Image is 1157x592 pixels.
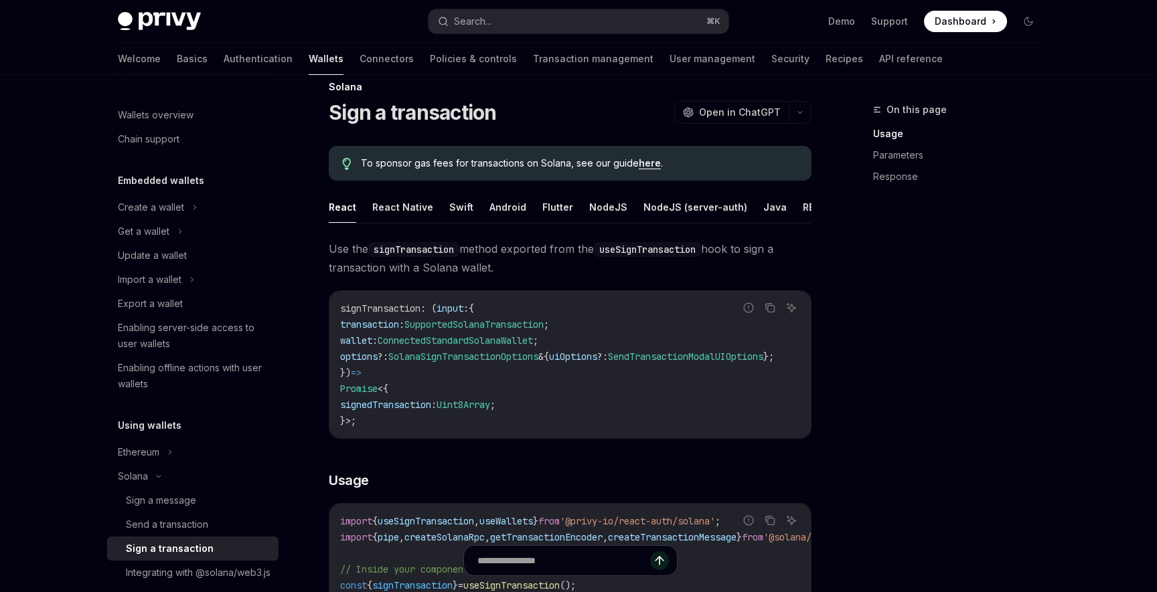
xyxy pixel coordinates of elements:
span: pipe [378,531,399,543]
div: Sign a message [126,492,196,508]
button: Search...⌘K [429,9,728,33]
div: Solana [118,468,148,484]
span: createTransactionMessage [608,531,737,543]
a: Parameters [873,144,1050,166]
a: Demo [828,15,855,28]
span: { [469,302,474,314]
span: signedTransaction [340,399,431,411]
span: import [340,515,372,527]
div: Ethereum [118,444,159,460]
div: Export a wallet [118,296,183,312]
div: Sign a transaction [126,540,214,557]
h5: Embedded wallets [118,173,204,189]
a: Basics [177,43,208,75]
div: Enabling server-side access to user wallets [118,320,271,352]
a: Dashboard [924,11,1007,32]
button: React Native [372,191,433,223]
button: Swift [449,191,473,223]
span: SendTransactionModalUIOptions [608,351,763,363]
span: } [533,515,538,527]
span: , [485,531,490,543]
a: Authentication [224,43,293,75]
a: Recipes [826,43,863,75]
span: <{ [378,383,388,395]
a: Support [871,15,908,28]
svg: Tip [342,158,352,170]
span: ; [490,399,495,411]
a: Welcome [118,43,161,75]
span: from [742,531,763,543]
button: Toggle dark mode [1018,11,1039,32]
span: ConnectedStandardSolanaWallet [378,334,533,347]
div: Create a wallet [118,199,184,215]
span: Usage [329,471,369,490]
span: { [372,515,378,527]
a: Wallets overview [107,103,279,127]
span: }; [763,351,774,363]
a: Wallets [309,43,343,75]
span: import [340,531,372,543]
button: Report incorrect code [740,512,757,529]
span: SolanaSignTransactionOptions [388,351,538,363]
button: Open in ChatGPT [674,101,789,124]
div: Update a wallet [118,248,187,264]
a: Sign a transaction [107,536,279,561]
span: } [737,531,742,543]
button: Ask AI [783,299,800,316]
span: { [544,351,549,363]
span: options [340,351,378,363]
div: Integrating with @solana/web3.js [126,565,271,581]
a: Security [771,43,809,75]
span: getTransactionEncoder [490,531,603,543]
span: : ( [420,302,437,314]
button: Copy the contents from the code block [761,512,779,529]
span: ; [544,318,549,330]
a: Transaction management [533,43,653,75]
span: Use the method exported from the hook to sign a transaction with a Solana wallet. [329,239,812,277]
a: Enabling offline actions with user wallets [107,356,279,396]
span: Promise [340,383,378,395]
a: Enabling server-side access to user wallets [107,316,279,356]
span: signTransaction [340,302,420,314]
span: { [372,531,378,543]
h1: Sign a transaction [329,100,497,124]
span: , [474,515,479,527]
div: Search... [454,13,491,29]
a: here [639,157,661,169]
span: SupportedSolanaTransaction [404,318,544,330]
span: input [437,302,463,314]
span: }>; [340,415,356,427]
a: Update a wallet [107,243,279,268]
button: Copy the contents from the code block [761,299,779,316]
button: Android [489,191,526,223]
span: ?: [378,351,388,363]
img: dark logo [118,12,201,31]
span: , [399,531,404,543]
span: wallet [340,334,372,347]
span: }) [340,367,351,379]
a: Integrating with @solana/web3.js [107,561,279,585]
span: , [603,531,608,543]
span: : [399,318,404,330]
span: : [431,399,437,411]
span: '@privy-io/react-auth/solana' [560,515,715,527]
div: Wallets overview [118,107,194,123]
span: To sponsor gas fees for transactions on Solana, see our guide . [361,157,798,170]
span: ; [715,515,720,527]
div: Solana [329,80,812,94]
button: NodeJS [589,191,627,223]
div: Chain support [118,131,179,147]
div: Send a transaction [126,516,208,532]
span: Uint8Array [437,399,490,411]
span: uiOptions [549,351,597,363]
button: Flutter [542,191,573,223]
a: User management [670,43,755,75]
button: Report incorrect code [740,299,757,316]
span: ⌘ K [706,16,720,27]
a: Chain support [107,127,279,151]
span: On this page [886,102,947,118]
button: REST API [803,191,845,223]
span: createSolanaRpc [404,531,485,543]
a: Response [873,166,1050,187]
span: transaction [340,318,399,330]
